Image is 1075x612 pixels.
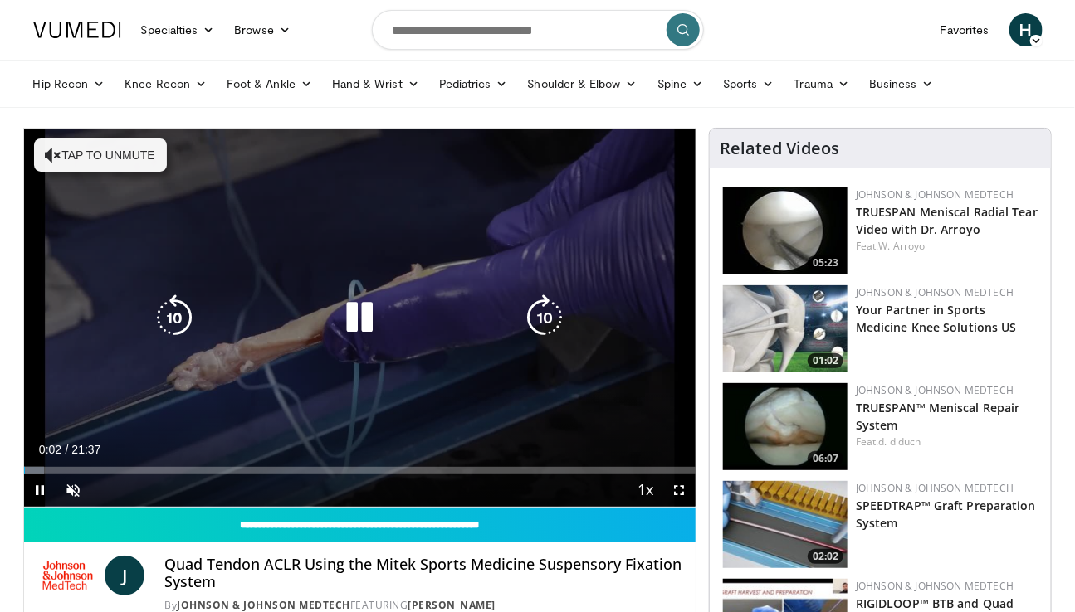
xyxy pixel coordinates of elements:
[856,285,1014,299] a: Johnson & Johnson MedTech
[115,67,217,100] a: Knee Recon
[856,579,1014,593] a: Johnson & Johnson MedTech
[217,67,322,100] a: Foot & Ankle
[224,13,301,46] a: Browse
[39,443,61,456] span: 0:02
[723,383,848,470] img: e42d750b-549a-4175-9691-fdba1d7a6a0f.150x105_q85_crop-smart_upscale.jpg
[856,302,1017,335] a: Your Partner in Sports Medicine Knee Solutions US
[723,481,848,568] a: 02:02
[808,353,843,368] span: 01:02
[164,556,682,591] h4: Quad Tendon ACLR Using the Mitek Sports Medicine Suspensory Fixation System
[713,67,784,100] a: Sports
[808,549,843,564] span: 02:02
[723,383,848,470] a: 06:07
[24,467,696,474] div: Progress Bar
[34,138,167,172] button: Tap to unmute
[859,67,944,100] a: Business
[879,239,926,253] a: W. Arroyo
[408,598,496,612] a: [PERSON_NAME]
[723,187,848,274] a: 05:23
[131,13,225,46] a: Specialties
[856,498,1036,531] a: SPEEDTRAP™ Graft Preparation System
[372,10,704,50] input: Search topics, interventions
[23,67,115,100] a: Hip Recon
[856,204,1038,237] a: TRUESPAN Meniscal Radial Tear Video with Dr. Arroyo
[723,481,848,568] img: a46a2fe1-2704-4a9e-acc3-1c278068f6c4.150x105_q85_crop-smart_upscale.jpg
[71,443,100,456] span: 21:37
[931,13,999,46] a: Favorites
[177,598,350,612] a: Johnson & Johnson MedTech
[856,187,1014,202] a: Johnson & Johnson MedTech
[879,435,921,449] a: d. diduch
[720,138,839,158] h4: Related Videos
[723,285,848,372] a: 01:02
[24,129,696,508] video-js: Video Player
[37,556,99,595] img: Johnson & Johnson MedTech
[723,187,848,274] img: a9cbc79c-1ae4-425c-82e8-d1f73baa128b.150x105_q85_crop-smart_upscale.jpg
[429,67,518,100] a: Pediatrics
[856,239,1038,254] div: Feat.
[24,474,57,507] button: Pause
[808,255,843,270] span: 05:23
[647,67,713,100] a: Spine
[784,67,860,100] a: Trauma
[518,67,647,100] a: Shoulder & Elbow
[322,67,429,100] a: Hand & Wrist
[856,400,1020,433] a: TRUESPAN™ Meniscal Repair System
[808,451,843,466] span: 06:07
[856,383,1014,397] a: Johnson & Johnson MedTech
[856,481,1014,495] a: Johnson & Johnson MedTech
[856,435,1038,449] div: Feat.
[33,22,121,38] img: VuMedi Logo
[57,474,90,507] button: Unmute
[629,474,662,507] button: Playback Rate
[105,556,144,595] a: J
[723,285,848,372] img: 0543fda4-7acd-4b5c-b055-3730b7e439d4.150x105_q85_crop-smart_upscale.jpg
[66,443,69,456] span: /
[662,474,696,507] button: Fullscreen
[1009,13,1043,46] a: H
